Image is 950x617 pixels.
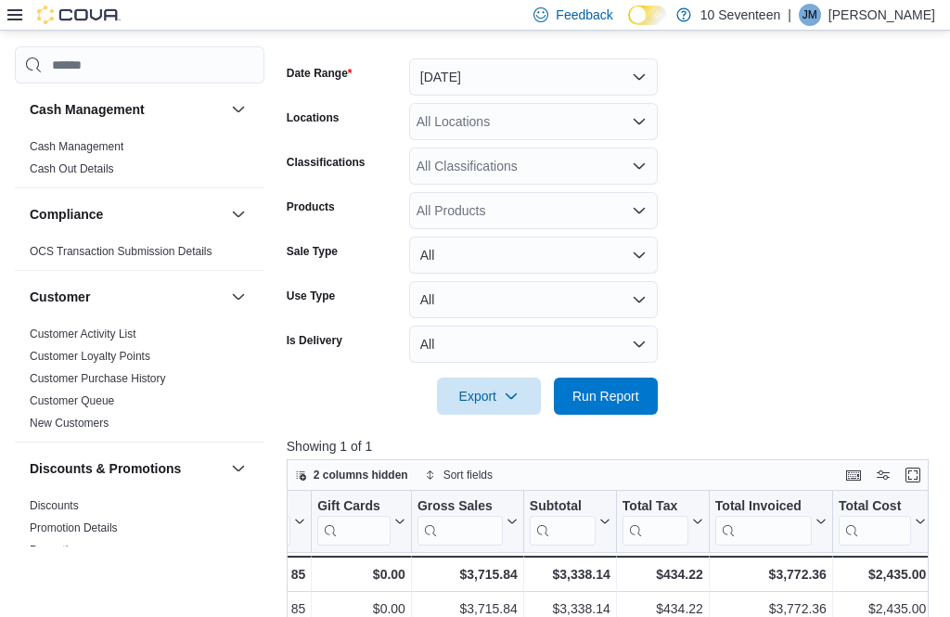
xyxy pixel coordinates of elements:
[530,498,596,546] div: Subtotal
[30,140,123,153] a: Cash Management
[37,6,121,24] img: Cova
[30,100,145,119] h3: Cash Management
[799,4,821,26] div: Jeremy Mead
[314,468,408,482] span: 2 columns hidden
[287,289,335,303] label: Use Type
[872,464,894,486] button: Display options
[448,378,530,415] span: Export
[30,459,224,478] button: Discounts & Promotions
[30,328,136,341] a: Customer Activity List
[417,464,500,486] button: Sort fields
[839,498,911,516] div: Total Cost
[530,563,610,585] div: $3,338.14
[15,240,264,270] div: Compliance
[417,563,518,585] div: $3,715.84
[287,437,935,456] p: Showing 1 of 1
[715,498,812,516] div: Total Invoiced
[623,498,703,546] button: Total Tax
[409,58,658,96] button: [DATE]
[30,350,150,363] a: Customer Loyalty Points
[227,286,250,308] button: Customer
[227,457,250,480] button: Discounts & Promotions
[417,498,503,516] div: Gross Sales
[409,326,658,363] button: All
[225,498,290,546] div: Net Sold
[287,244,338,259] label: Sale Type
[409,281,658,318] button: All
[30,288,224,306] button: Customer
[287,333,342,348] label: Is Delivery
[788,4,791,26] p: |
[30,459,181,478] h3: Discounts & Promotions
[572,387,639,405] span: Run Report
[30,100,224,119] button: Cash Management
[839,563,926,585] div: $2,435.00
[317,498,405,546] button: Gift Cards
[417,498,518,546] button: Gross Sales
[287,66,353,81] label: Date Range
[15,495,264,569] div: Discounts & Promotions
[443,468,493,482] span: Sort fields
[317,563,405,585] div: $0.00
[15,135,264,187] div: Cash Management
[623,563,703,585] div: $434.22
[409,237,658,274] button: All
[30,205,224,224] button: Compliance
[30,544,86,557] a: Promotions
[700,4,780,26] p: 10 Seventeen
[902,464,924,486] button: Enter fullscreen
[632,159,647,174] button: Open list of options
[30,205,103,224] h3: Compliance
[632,203,647,218] button: Open list of options
[715,498,812,546] div: Total Invoiced
[317,498,391,516] div: Gift Cards
[15,323,264,442] div: Customer
[227,98,250,121] button: Cash Management
[287,199,335,214] label: Products
[530,498,610,546] button: Subtotal
[842,464,865,486] button: Keyboard shortcuts
[30,417,109,430] a: New Customers
[30,245,212,258] a: OCS Transaction Submission Details
[288,464,416,486] button: 2 columns hidden
[30,394,114,407] a: Customer Queue
[30,162,114,175] a: Cash Out Details
[839,498,926,546] button: Total Cost
[839,498,911,546] div: Total Cost
[225,498,290,516] div: Net Sold
[556,6,612,24] span: Feedback
[628,25,629,26] span: Dark Mode
[623,498,688,516] div: Total Tax
[317,498,391,546] div: Gift Card Sales
[632,114,647,129] button: Open list of options
[802,4,817,26] span: JM
[437,378,541,415] button: Export
[828,4,935,26] p: [PERSON_NAME]
[554,378,658,415] button: Run Report
[30,521,118,534] a: Promotion Details
[30,288,90,306] h3: Customer
[623,498,688,546] div: Total Tax
[417,498,503,546] div: Gross Sales
[715,498,827,546] button: Total Invoiced
[227,203,250,225] button: Compliance
[530,498,596,516] div: Subtotal
[30,499,79,512] a: Discounts
[715,563,827,585] div: $3,772.36
[30,372,166,385] a: Customer Purchase History
[225,563,305,585] div: 85
[628,6,667,25] input: Dark Mode
[287,110,340,125] label: Locations
[287,155,366,170] label: Classifications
